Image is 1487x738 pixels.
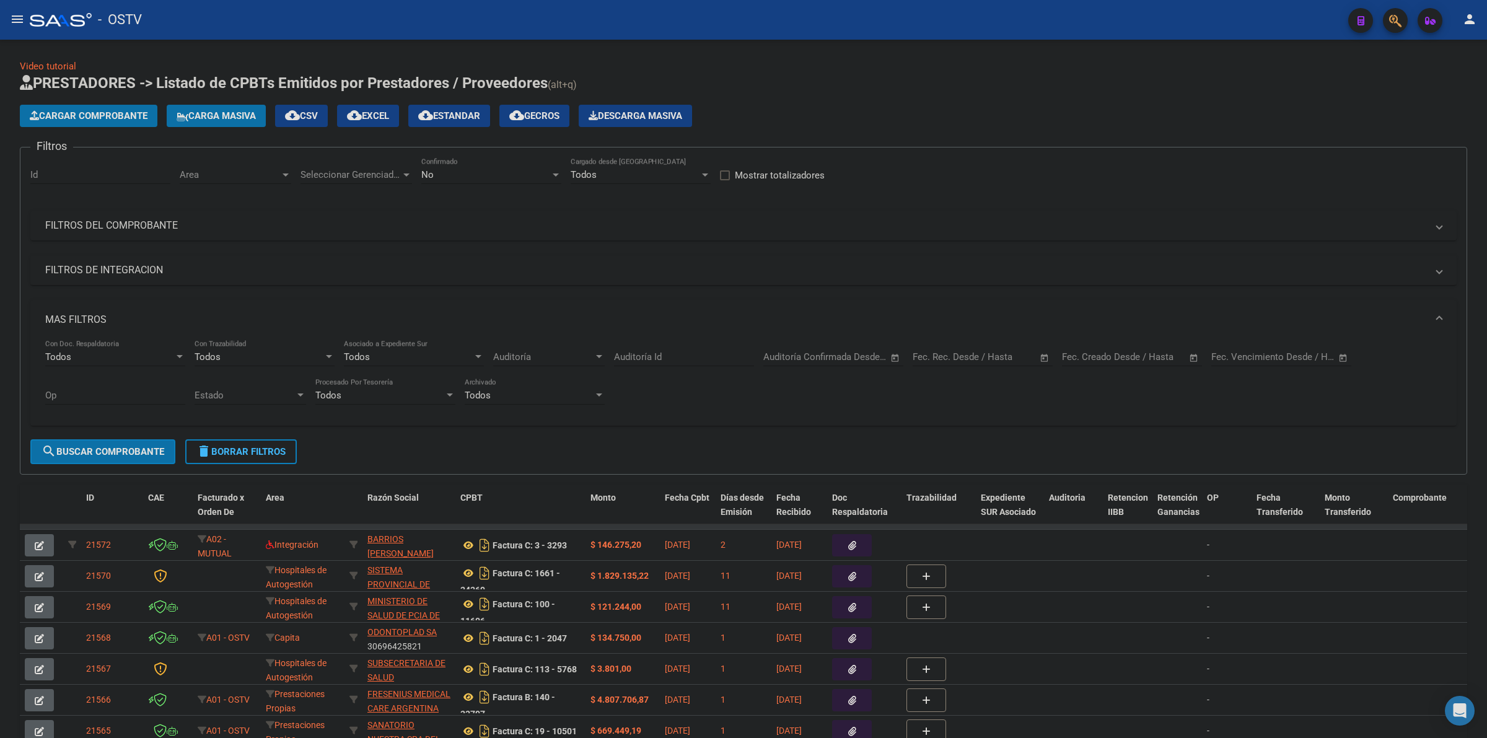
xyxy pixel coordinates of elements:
strong: Factura B: 140 - 33797 [460,692,555,719]
span: SUBSECRETARIA DE SALUD [367,658,445,682]
span: 11 [721,571,730,581]
span: 21568 [86,633,111,643]
strong: $ 146.275,20 [590,540,641,550]
span: [DATE] [665,664,690,674]
button: EXCEL [337,105,399,127]
datatable-header-cell: ID [81,485,143,539]
span: 1 [721,695,726,705]
span: Retencion IIBB [1108,493,1148,517]
datatable-header-cell: Doc Respaldatoria [827,485,901,539]
span: Integración [266,540,318,550]
datatable-header-cell: Facturado x Orden De [193,485,261,539]
span: Area [266,493,284,503]
datatable-header-cell: Fecha Cpbt [660,485,716,539]
mat-panel-title: FILTROS DE INTEGRACION [45,263,1427,277]
span: Estado [195,390,295,401]
span: Mostrar totalizadores [735,168,825,183]
span: FRESENIUS MEDICAL CARE ARGENTINA [367,689,450,713]
span: MINISTERIO DE SALUD DE PCIA DE BSAS [367,596,440,635]
div: 30626983398 [367,594,450,620]
strong: Factura C: 1661 - 34369 [460,568,560,595]
span: ODONTOPLAD SA [367,627,437,637]
span: A01 - OSTV [206,695,250,705]
span: [DATE] [665,571,690,581]
span: Monto Transferido [1325,493,1371,517]
div: 30635815201 [367,687,450,713]
datatable-header-cell: Monto Transferido [1320,485,1388,539]
span: - [1207,602,1209,612]
span: [DATE] [776,540,802,550]
span: Prestaciones Propias [266,689,325,713]
span: 21570 [86,571,111,581]
span: Doc Respaldatoria [832,493,888,517]
span: 2 [721,540,726,550]
span: Todos [571,169,597,180]
datatable-header-cell: Retención Ganancias [1152,485,1202,539]
span: Todos [344,351,370,362]
input: Fecha inicio [1211,351,1261,362]
datatable-header-cell: OP [1202,485,1252,539]
span: Fecha Cpbt [665,493,709,503]
strong: Factura C: 100 - 11606 [460,599,555,626]
input: Fecha inicio [763,351,814,362]
button: Carga Masiva [167,105,266,127]
span: Todos [315,390,341,401]
i: Descargar documento [476,535,493,555]
span: CAE [148,493,164,503]
span: Estandar [418,110,480,121]
datatable-header-cell: Fecha Transferido [1252,485,1320,539]
span: Retención Ganancias [1157,493,1200,517]
span: 21566 [86,695,111,705]
datatable-header-cell: Días desde Emisión [716,485,771,539]
i: Descargar documento [476,687,493,707]
div: 30691822849 [367,563,450,589]
span: - [1207,540,1209,550]
strong: $ 3.801,00 [590,664,631,674]
input: Fecha inicio [913,351,963,362]
span: Cargar Comprobante [30,110,147,121]
span: Comprobante [1393,493,1447,503]
datatable-header-cell: CPBT [455,485,586,539]
span: [DATE] [665,540,690,550]
mat-icon: delete [196,444,211,459]
button: Cargar Comprobante [20,105,157,127]
span: Todos [465,390,491,401]
span: [DATE] [776,695,802,705]
mat-expansion-panel-header: FILTROS DE INTEGRACION [30,255,1457,285]
span: [DATE] [776,571,802,581]
span: [DATE] [665,633,690,643]
mat-icon: cloud_download [285,108,300,123]
span: Fecha Recibido [776,493,811,517]
div: 20315448981 [367,532,450,558]
mat-icon: cloud_download [509,108,524,123]
strong: $ 121.244,00 [590,602,641,612]
strong: $ 669.449,19 [590,726,641,736]
span: - [1207,726,1209,736]
span: Hospitales de Autogestión [266,658,327,682]
mat-icon: menu [10,12,25,27]
span: A01 - OSTV [206,633,250,643]
span: Gecros [509,110,559,121]
span: Razón Social [367,493,419,503]
span: Area [180,169,280,180]
span: Carga Masiva [177,110,256,121]
span: [DATE] [776,726,802,736]
span: Hospitales de Autogestión [266,596,327,620]
button: Estandar [408,105,490,127]
input: Fecha fin [825,351,885,362]
button: CSV [275,105,328,127]
span: Auditoría [493,351,594,362]
button: Open calendar [1336,351,1351,365]
div: Open Intercom Messenger [1445,696,1475,726]
datatable-header-cell: Monto [586,485,660,539]
datatable-header-cell: Retencion IIBB [1103,485,1152,539]
datatable-header-cell: Area [261,485,344,539]
span: [DATE] [665,726,690,736]
span: (alt+q) [548,79,577,90]
button: Open calendar [1187,351,1201,365]
button: Gecros [499,105,569,127]
mat-icon: cloud_download [347,108,362,123]
span: No [421,169,434,180]
span: 1 [721,633,726,643]
span: [DATE] [776,602,802,612]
